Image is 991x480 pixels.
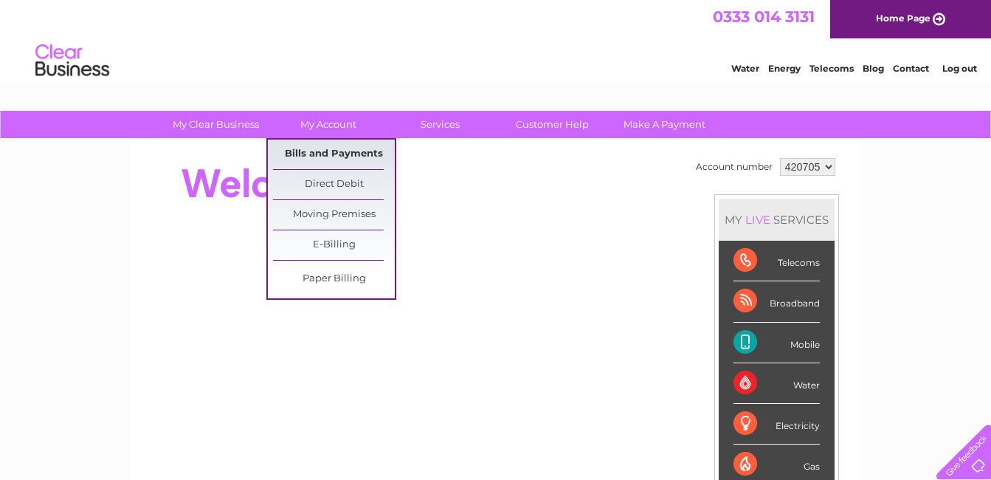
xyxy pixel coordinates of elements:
[733,323,820,363] div: Mobile
[893,63,929,74] a: Contact
[733,404,820,445] div: Electricity
[942,63,977,74] a: Log out
[273,264,395,294] a: Paper Billing
[692,154,776,179] td: Account number
[733,281,820,322] div: Broadband
[273,170,395,199] a: Direct Debit
[733,363,820,404] div: Water
[742,213,773,227] div: LIVE
[713,7,815,26] a: 0333 014 3131
[604,111,725,138] a: Make A Payment
[155,111,277,138] a: My Clear Business
[273,230,395,260] a: E-Billing
[273,140,395,169] a: Bills and Payments
[273,200,395,230] a: Moving Premises
[379,111,501,138] a: Services
[863,63,884,74] a: Blog
[148,8,845,72] div: Clear Business is a trading name of Verastar Limited (registered in [GEOGRAPHIC_DATA] No. 3667643...
[731,63,759,74] a: Water
[733,241,820,281] div: Telecoms
[35,38,110,83] img: logo.png
[768,63,801,74] a: Energy
[809,63,854,74] a: Telecoms
[491,111,613,138] a: Customer Help
[719,199,835,241] div: MY SERVICES
[267,111,389,138] a: My Account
